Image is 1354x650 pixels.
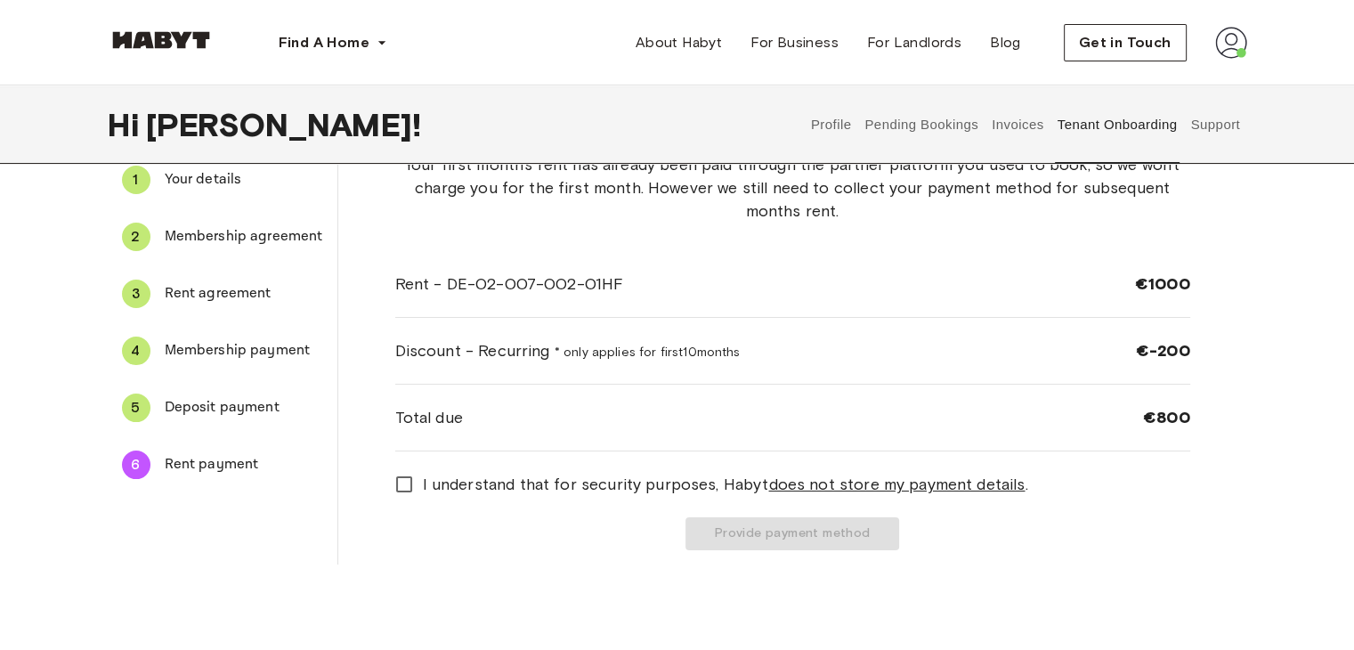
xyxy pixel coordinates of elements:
div: 5Deposit payment [108,386,337,429]
span: €1000 [1135,273,1190,295]
span: * only applies for first 10 months [555,345,741,360]
span: Membership agreement [165,226,323,248]
span: Rent agreement [165,283,323,305]
button: Tenant Onboarding [1055,85,1180,164]
div: 1 [122,166,150,194]
div: 5 [122,394,150,422]
u: does not store my payment details [768,475,1025,494]
div: 2Membership agreement [108,215,337,258]
span: Deposit payment [165,397,323,418]
a: About Habyt [621,25,736,61]
button: Invoices [990,85,1046,164]
span: Total due [395,406,463,429]
span: For Business [750,32,839,53]
span: Get in Touch [1079,32,1172,53]
span: Discount - Recurring [395,339,741,362]
button: Get in Touch [1064,24,1187,61]
span: Rent payment [165,454,323,475]
a: Blog [976,25,1035,61]
img: Habyt [108,31,215,49]
span: Your first month's rent has already been paid through the partner platform you used to book, so w... [395,153,1190,223]
span: Hi [108,106,146,143]
a: For Landlords [853,25,976,61]
span: Find A Home [279,32,369,53]
span: Rent - DE-02-007-002-01HF [395,272,624,296]
button: Find A Home [264,25,401,61]
button: Support [1188,85,1243,164]
div: 1Your details [108,158,337,201]
span: I understand that for security purposes, Habyt . [423,473,1028,496]
button: Profile [808,85,854,164]
div: 3Rent agreement [108,272,337,315]
div: 6 [122,451,150,479]
div: 2 [122,223,150,251]
div: user profile tabs [804,85,1246,164]
button: Pending Bookings [863,85,981,164]
span: For Landlords [867,32,961,53]
a: For Business [736,25,853,61]
div: 6Rent payment [108,443,337,486]
span: Blog [990,32,1021,53]
div: 3 [122,280,150,308]
span: [PERSON_NAME] ! [146,106,421,143]
img: avatar [1215,27,1247,59]
div: 4 [122,337,150,365]
div: 4Membership payment [108,329,337,372]
span: Your details [165,169,323,191]
span: About Habyt [636,32,722,53]
span: Membership payment [165,340,323,362]
span: €-200 [1136,340,1190,362]
span: €800 [1143,407,1190,428]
